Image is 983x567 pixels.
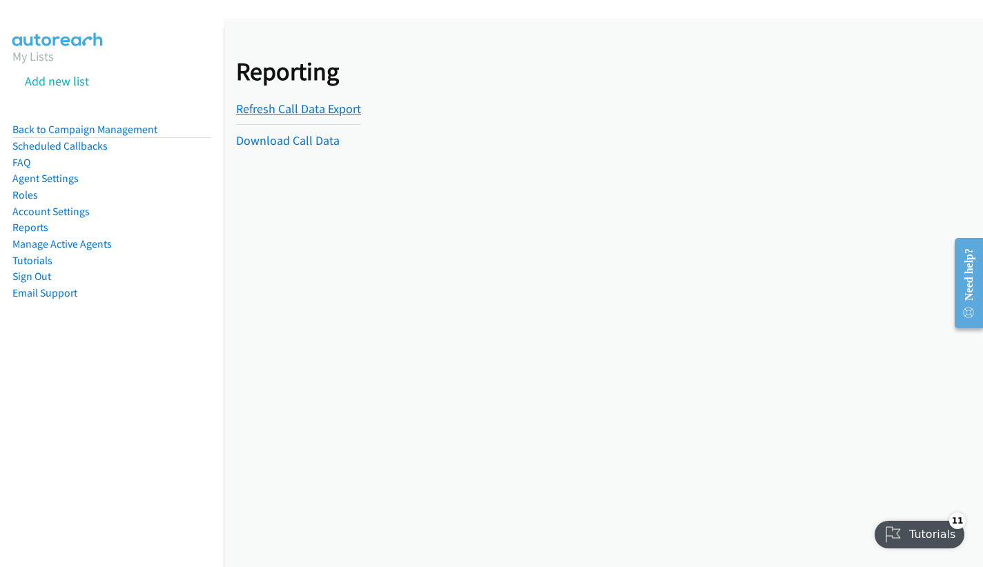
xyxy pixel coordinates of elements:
[866,507,973,557] iframe: Checklist
[12,156,30,169] a: FAQ
[12,237,112,250] a: Manage Active Agents
[12,205,90,218] a: Account Settings
[236,132,340,148] a: Download Call Data
[12,123,157,136] a: Back to Campaign Management
[12,221,48,234] a: Reports
[12,270,51,283] a: Sign Out
[12,48,54,64] a: My Lists
[12,188,38,201] a: Roles
[236,101,361,117] a: Refresh Call Data Export
[12,139,108,152] a: Scheduled Callbacks
[12,254,52,267] a: Tutorials
[25,73,89,89] a: Add new list
[236,56,367,87] h1: Reporting
[12,172,79,185] a: Agent Settings
[12,286,77,299] a: Email Support
[944,228,983,338] iframe: Resource Center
